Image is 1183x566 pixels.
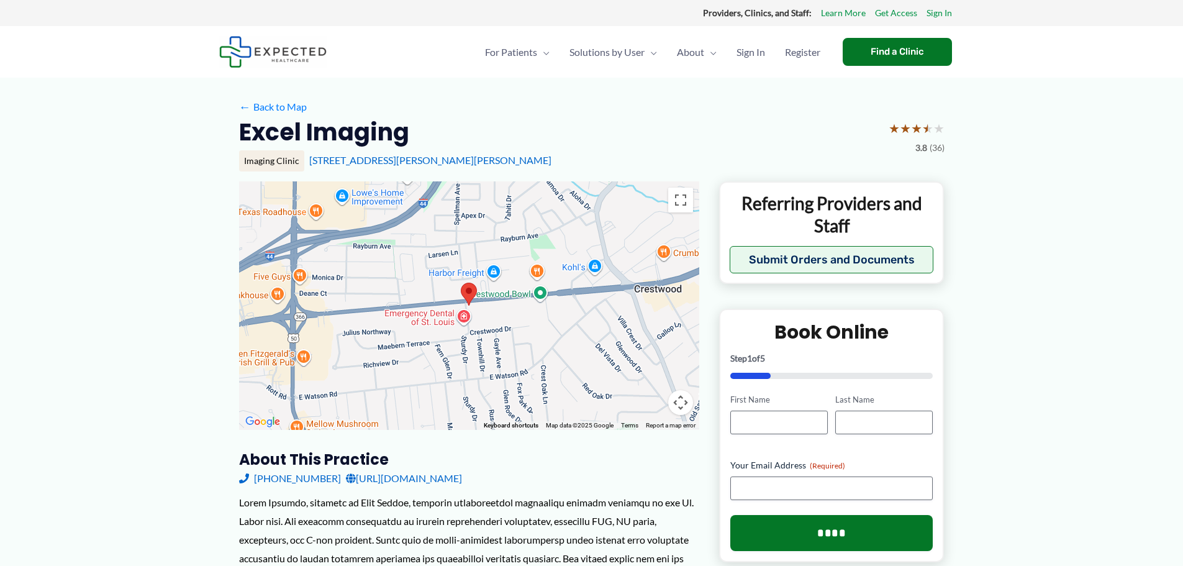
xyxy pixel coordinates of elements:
[239,98,307,116] a: ←Back to Map
[843,38,952,66] a: Find a Clinic
[730,320,933,344] h2: Book Online
[546,422,614,429] span: Map data ©2025 Google
[727,30,775,74] a: Sign In
[911,117,922,140] span: ★
[484,421,538,430] button: Keyboard shortcuts
[900,117,911,140] span: ★
[668,188,693,212] button: Toggle fullscreen view
[730,192,934,237] p: Referring Providers and Staff
[537,30,550,74] span: Menu Toggle
[239,450,699,469] h3: About this practice
[785,30,820,74] span: Register
[346,469,462,488] a: [URL][DOMAIN_NAME]
[239,150,304,171] div: Imaging Clinic
[485,30,537,74] span: For Patients
[560,30,667,74] a: Solutions by UserMenu Toggle
[475,30,560,74] a: For PatientsMenu Toggle
[737,30,765,74] span: Sign In
[667,30,727,74] a: AboutMenu Toggle
[569,30,645,74] span: Solutions by User
[730,246,934,273] button: Submit Orders and Documents
[889,117,900,140] span: ★
[239,117,409,147] h2: Excel Imaging
[242,414,283,430] img: Google
[621,422,638,429] a: Terms (opens in new tab)
[677,30,704,74] span: About
[239,101,251,112] span: ←
[475,30,830,74] nav: Primary Site Navigation
[242,414,283,430] a: Open this area in Google Maps (opens a new window)
[645,30,657,74] span: Menu Toggle
[915,140,927,156] span: 3.8
[730,354,933,363] p: Step of
[646,422,696,429] a: Report a map error
[730,394,828,406] label: First Name
[930,140,945,156] span: (36)
[810,461,845,470] span: (Required)
[875,5,917,21] a: Get Access
[927,5,952,21] a: Sign In
[219,36,327,68] img: Expected Healthcare Logo - side, dark font, small
[835,394,933,406] label: Last Name
[821,5,866,21] a: Learn More
[747,353,752,363] span: 1
[668,390,693,415] button: Map camera controls
[933,117,945,140] span: ★
[922,117,933,140] span: ★
[760,353,765,363] span: 5
[775,30,830,74] a: Register
[239,469,341,488] a: [PHONE_NUMBER]
[309,154,551,166] a: [STREET_ADDRESS][PERSON_NAME][PERSON_NAME]
[730,459,933,472] label: Your Email Address
[704,30,717,74] span: Menu Toggle
[703,7,812,18] strong: Providers, Clinics, and Staff:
